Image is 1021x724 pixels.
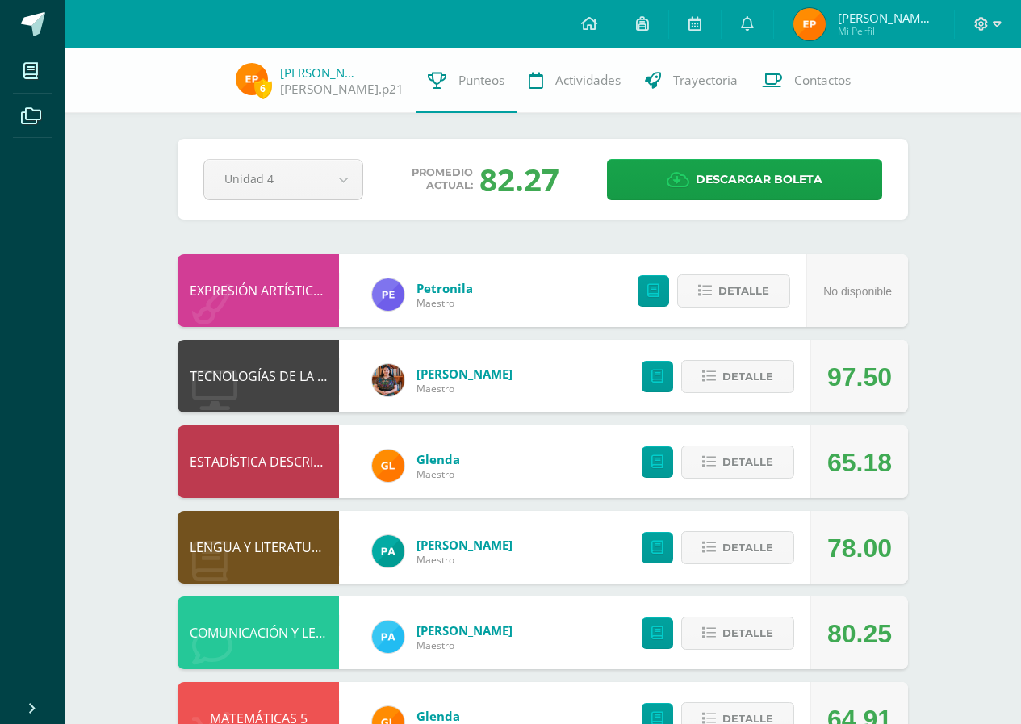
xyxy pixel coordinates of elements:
a: Petronila [416,280,473,296]
span: No disponible [823,285,892,298]
span: Mi Perfil [838,24,935,38]
span: Maestro [416,553,513,567]
div: EXPRESIÓN ARTÍSTICA (MOVIMIENTO) [178,254,339,327]
img: 60a759e8b02ec95d430434cf0c0a55c7.png [372,364,404,396]
span: Detalle [722,447,773,477]
a: [PERSON_NAME] [416,366,513,382]
img: 7115e4ef1502d82e30f2a52f7cb22b3f.png [372,450,404,482]
span: [PERSON_NAME] [PERSON_NAME] [PERSON_NAME] [838,10,935,26]
span: 6 [254,78,272,98]
div: TECNOLOGÍAS DE LA INFORMACIÓN Y LA COMUNICACIÓN 5 [178,340,339,412]
a: Trayectoria [633,48,750,113]
img: f8af5b44fb0e328c35fa8b041e684c34.png [236,63,268,95]
span: Maestro [416,296,473,310]
a: [PERSON_NAME] [416,622,513,638]
span: Maestro [416,467,460,481]
button: Detalle [681,617,794,650]
a: Punteos [416,48,517,113]
div: ESTADÍSTICA DESCRIPTIVA [178,425,339,498]
button: Detalle [677,274,790,308]
span: Contactos [794,72,851,89]
span: Trayectoria [673,72,738,89]
div: 82.27 [479,158,559,200]
span: Descargar boleta [696,160,822,199]
a: [PERSON_NAME] [416,537,513,553]
div: 80.25 [827,597,892,670]
a: [PERSON_NAME] [280,65,361,81]
a: [PERSON_NAME].p21 [280,81,404,98]
span: Promedio actual: [412,166,473,192]
button: Detalle [681,446,794,479]
button: Detalle [681,531,794,564]
a: Actividades [517,48,633,113]
span: Maestro [416,382,513,395]
div: 65.18 [827,426,892,499]
div: 78.00 [827,512,892,584]
img: f8af5b44fb0e328c35fa8b041e684c34.png [793,8,826,40]
button: Detalle [681,360,794,393]
div: 97.50 [827,341,892,413]
img: 5c99eb5223c44f6a28178f7daff48da6.png [372,278,404,311]
a: Glenda [416,708,460,724]
span: Detalle [722,362,773,391]
img: 53dbe22d98c82c2b31f74347440a2e81.png [372,535,404,567]
span: Actividades [555,72,621,89]
a: Glenda [416,451,460,467]
span: Detalle [722,618,773,648]
span: Maestro [416,638,513,652]
a: Unidad 4 [204,160,362,199]
a: Contactos [750,48,863,113]
div: LENGUA Y LITERATURA 5 [178,511,339,584]
span: Detalle [722,533,773,563]
span: Punteos [458,72,504,89]
span: Detalle [718,276,769,306]
a: Descargar boleta [607,159,882,200]
div: COMUNICACIÓN Y LENGUAJE L3 (INGLÉS) [178,596,339,669]
span: Unidad 4 [224,160,303,198]
img: 4d02e55cc8043f0aab29493a7075c5f8.png [372,621,404,653]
